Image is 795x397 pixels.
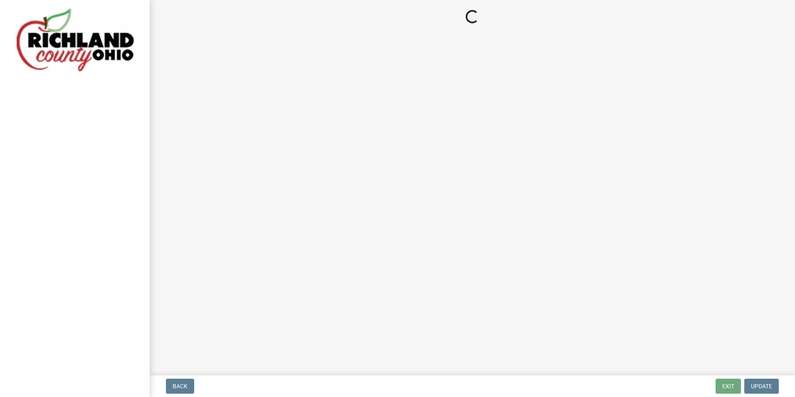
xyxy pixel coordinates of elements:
[173,383,188,390] span: Back
[17,9,134,71] img: Richland County, Ohio
[716,379,741,394] button: Exit
[166,379,194,394] button: Back
[751,383,772,390] span: Update
[744,379,779,394] button: Update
